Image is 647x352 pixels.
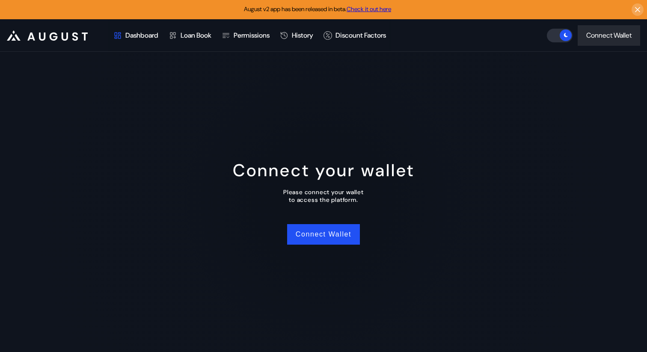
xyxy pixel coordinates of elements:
[287,224,360,245] button: Connect Wallet
[283,188,364,204] div: Please connect your wallet to access the platform.
[335,31,386,40] div: Discount Factors
[181,31,211,40] div: Loan Book
[347,5,391,13] a: Check it out here
[163,20,217,51] a: Loan Book
[244,5,391,13] span: August v2 app has been released in beta.
[233,159,415,181] div: Connect your wallet
[234,31,270,40] div: Permissions
[586,31,632,40] div: Connect Wallet
[217,20,275,51] a: Permissions
[318,20,391,51] a: Discount Factors
[275,20,318,51] a: History
[125,31,158,40] div: Dashboard
[292,31,313,40] div: History
[578,25,640,46] button: Connect Wallet
[108,20,163,51] a: Dashboard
